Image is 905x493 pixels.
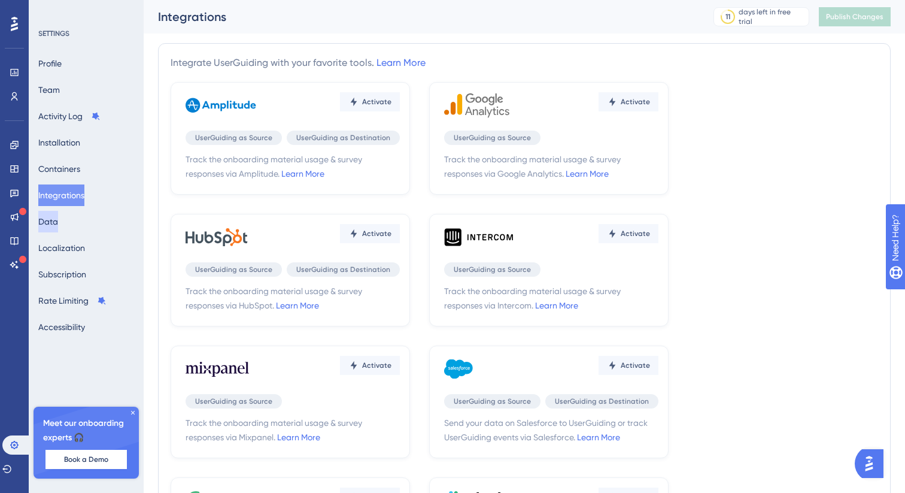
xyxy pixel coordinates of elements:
[28,3,75,17] span: Need Help?
[340,92,400,111] button: Activate
[577,432,620,442] a: Learn More
[38,185,84,206] button: Integrations
[362,229,391,238] span: Activate
[38,211,58,232] button: Data
[340,356,400,375] button: Activate
[621,97,650,107] span: Activate
[195,133,272,143] span: UserGuiding as Source
[819,7,891,26] button: Publish Changes
[599,92,658,111] button: Activate
[739,7,805,26] div: days left in free trial
[38,237,85,259] button: Localization
[296,265,390,274] span: UserGuiding as Destination
[621,229,650,238] span: Activate
[158,8,684,25] div: Integrations
[566,169,609,179] a: Learn More
[186,152,400,181] span: Track the onboarding material usage & survey responses via Amplitude.
[171,56,426,70] div: Integrate UserGuiding with your favorite tools.
[38,132,80,153] button: Installation
[277,432,320,442] a: Learn More
[454,133,531,143] span: UserGuiding as Source
[64,455,108,464] span: Book a Demo
[599,224,658,243] button: Activate
[195,265,272,274] span: UserGuiding as Source
[599,356,658,375] button: Activate
[38,264,86,285] button: Subscription
[38,29,135,38] div: SETTINGS
[38,158,80,180] button: Containers
[45,450,127,469] button: Book a Demo
[454,397,531,406] span: UserGuiding as Source
[725,12,730,22] div: 11
[38,53,62,74] button: Profile
[186,284,400,313] span: Track the onboarding material usage & survey responses via HubSpot.
[296,133,390,143] span: UserGuiding as Destination
[362,97,391,107] span: Activate
[195,397,272,406] span: UserGuiding as Source
[340,224,400,243] button: Activate
[38,290,107,311] button: Rate Limiting
[555,397,649,406] span: UserGuiding as Destination
[281,169,324,179] a: Learn More
[186,416,400,444] span: Track the onboarding material usage & survey responses via Mixpanel.
[444,284,658,313] span: Track the onboarding material usage & survey responses via Intercom.
[376,57,426,68] a: Learn More
[444,416,658,444] span: Send your data on Salesforce to UserGuiding or track UserGuiding events via Salesforce.
[38,79,60,101] button: Team
[621,361,650,370] span: Activate
[362,361,391,370] span: Activate
[38,316,85,338] button: Accessibility
[43,416,129,445] span: Meet our onboarding experts 🎧
[535,301,578,310] a: Learn More
[826,12,883,22] span: Publish Changes
[454,265,531,274] span: UserGuiding as Source
[444,152,658,181] span: Track the onboarding material usage & survey responses via Google Analytics.
[855,446,891,482] iframe: UserGuiding AI Assistant Launcher
[276,301,319,310] a: Learn More
[38,105,101,127] button: Activity Log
